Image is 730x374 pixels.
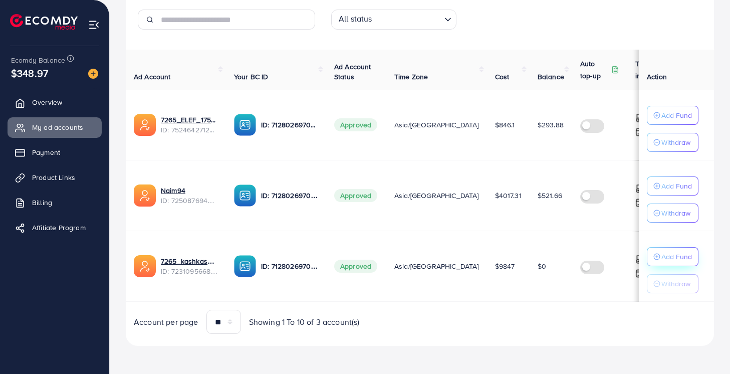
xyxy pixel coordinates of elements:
button: Withdraw [647,133,698,152]
div: Search for option [331,10,456,30]
iframe: Chat [687,329,722,366]
div: <span class='underline'>Naim94</span></br>7250876945037164545 [161,185,218,206]
img: logo [10,14,78,30]
p: Auto top-up [580,58,609,82]
img: ic-ads-acc.e4c84228.svg [134,184,156,207]
a: Product Links [8,167,102,188]
span: Ad Account [134,72,171,82]
span: ID: 7250876945037164545 [161,196,218,206]
a: Billing [8,193,102,213]
span: Action [647,72,667,82]
span: Ad Account Status [334,62,371,82]
img: image [88,69,98,79]
p: Withdraw [661,278,690,290]
span: Billing [32,198,52,208]
span: $521.66 [538,191,562,201]
button: Withdraw [647,204,698,223]
span: ID: 7231095668054474754 [161,266,218,276]
img: ic-ads-acc.e4c84228.svg [134,255,156,277]
span: Time Zone [394,72,428,82]
span: Approved [334,189,377,202]
p: Withdraw [661,207,690,219]
a: 7265_kashkasquareIRAQ [161,256,218,266]
span: Asia/[GEOGRAPHIC_DATA] [394,191,479,201]
span: Payment [32,147,60,157]
div: <span class='underline'>7265_kashkasquareIRAQ</span></br>7231095668054474754 [161,256,218,277]
p: Withdraw [661,136,690,148]
span: Cost [495,72,510,82]
img: ic-ads-acc.e4c84228.svg [134,114,156,136]
p: Add Fund [661,251,692,263]
a: Affiliate Program [8,218,102,238]
span: Asia/[GEOGRAPHIC_DATA] [394,120,479,130]
span: Account per page [134,316,198,328]
button: Add Fund [647,106,698,125]
span: ID: 7524642712264605713 [161,125,218,135]
span: All status [337,11,374,27]
a: Overview [8,92,102,112]
span: My ad accounts [32,122,83,132]
button: Add Fund [647,176,698,196]
button: Add Fund [647,247,698,266]
div: <span class='underline'>7265_ELEF_1751967420328</span></br>7524642712264605713 [161,115,218,135]
input: Search for option [375,12,440,27]
img: ic-ba-acc.ded83a64.svg [234,114,256,136]
img: ic-ba-acc.ded83a64.svg [234,184,256,207]
p: Add Fund [661,109,692,121]
span: Ecomdy Balance [11,55,65,65]
img: menu [88,19,100,31]
span: Product Links [32,172,75,182]
span: Approved [334,118,377,131]
span: Overview [32,97,62,107]
span: Affiliate Program [32,223,86,233]
p: Add Fund [661,180,692,192]
a: Payment [8,142,102,162]
span: Your BC ID [234,72,269,82]
span: Asia/[GEOGRAPHIC_DATA] [394,261,479,271]
span: $9847 [495,261,515,271]
a: My ad accounts [8,117,102,137]
a: 7265_ELEF_1751967420328 [161,115,218,125]
span: $4017.31 [495,191,522,201]
span: Showing 1 To 10 of 3 account(s) [249,316,360,328]
span: Approved [334,260,377,273]
p: ID: 7128026970876542977 [261,190,318,202]
span: $348.97 [10,61,49,85]
img: ic-ba-acc.ded83a64.svg [234,255,256,277]
p: ID: 7128026970876542977 [261,119,318,131]
button: Withdraw [647,274,698,293]
span: Balance [538,72,564,82]
a: Naim94 [161,185,218,196]
span: $293.88 [538,120,564,130]
span: $0 [538,261,546,271]
span: $846.1 [495,120,515,130]
p: ID: 7128026970876542977 [261,260,318,272]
